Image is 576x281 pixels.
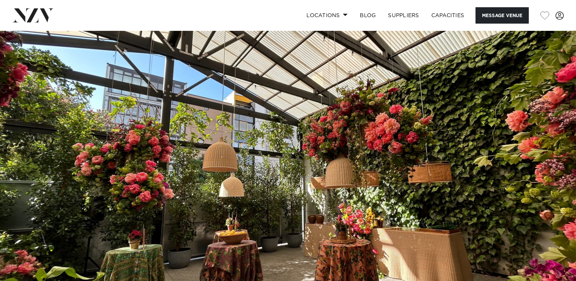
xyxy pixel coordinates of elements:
[354,7,382,24] a: BLOG
[475,7,529,24] button: Message Venue
[300,7,354,24] a: Locations
[425,7,471,24] a: Capacities
[12,8,54,22] img: nzv-logo.png
[382,7,425,24] a: SUPPLIERS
